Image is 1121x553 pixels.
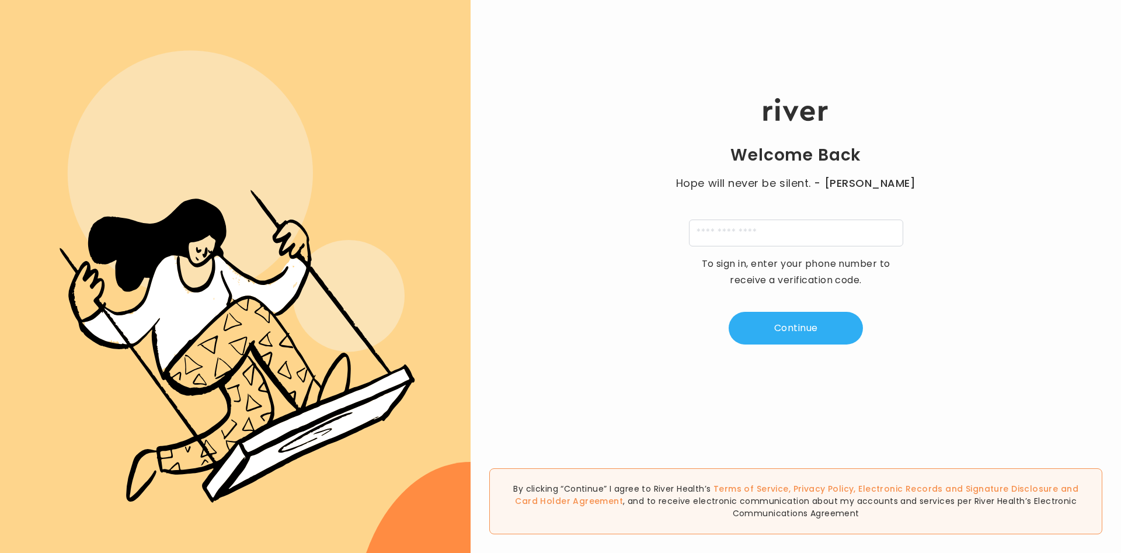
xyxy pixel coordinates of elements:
[793,483,854,495] a: Privacy Policy
[694,256,898,288] p: To sign in, enter your phone number to receive a verification code.
[664,175,927,192] p: Hope will never be silent.
[713,483,789,495] a: Terms of Service
[858,483,1058,495] a: Electronic Records and Signature Disclosure
[730,145,861,166] h1: Welcome Back
[729,312,863,345] button: Continue
[489,468,1102,534] div: By clicking “Continue” I agree to River Health’s
[515,495,623,507] a: Card Holder Agreement
[814,175,915,192] span: - [PERSON_NAME]
[623,495,1077,519] span: , and to receive electronic communication about my accounts and services per River Health’s Elect...
[515,483,1078,507] span: , , and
